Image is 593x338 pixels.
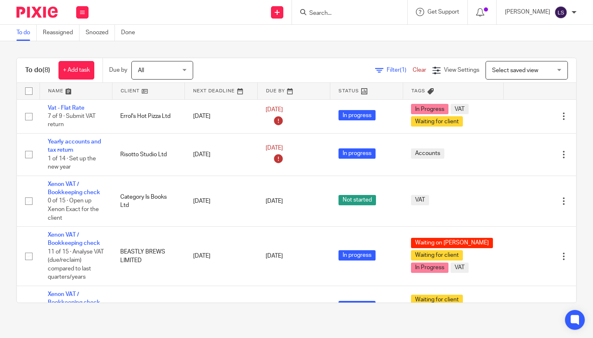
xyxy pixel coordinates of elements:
span: [DATE] [266,107,283,113]
span: In Progress [411,104,448,114]
a: + Add task [58,61,94,80]
span: [DATE] [266,253,283,259]
td: Risotto Studio Ltd [112,133,184,176]
span: [DATE] [266,198,283,204]
td: [DATE] [185,227,257,286]
span: Waiting on [PERSON_NAME] [411,238,493,248]
span: Accounts [411,148,444,159]
span: 1 of 14 · Set up the new year [48,156,96,170]
span: In Progress [411,263,448,273]
span: VAT [411,195,429,205]
p: [PERSON_NAME] [505,8,550,16]
span: Not started [339,195,376,205]
td: [DATE] [185,176,257,226]
span: Select saved view [492,68,538,73]
input: Search [308,10,383,17]
h1: To do [25,66,50,75]
img: Pixie [16,7,58,18]
p: Due by [109,66,127,74]
td: [DATE] [185,133,257,176]
span: 0 of 15 · Open up Xenon Exact for the client [48,198,99,221]
a: Snoozed [86,25,115,41]
span: Tags [411,89,425,93]
a: Reassigned [43,25,79,41]
a: Yearly accounts and tax return [48,139,101,153]
span: Waiting for client [411,116,463,127]
span: In progress [339,110,376,120]
span: View Settings [444,67,479,73]
a: Done [121,25,141,41]
a: Xenon VAT / Bookkeeping check [48,181,100,195]
a: To do [16,25,37,41]
span: Waiting for client [411,250,463,261]
span: Get Support [427,9,459,15]
a: Clear [413,67,426,73]
td: BEASTLY BREWS LIMITED [112,227,184,286]
td: Rectangle Ltd [112,286,184,329]
span: 7 of 9 · Submit VAT return [48,113,96,128]
a: Xenon VAT / Bookkeeping check [48,291,100,305]
span: (1) [400,67,406,73]
span: In progress [339,148,376,159]
img: svg%3E [554,6,567,19]
span: Waiting for client [411,295,463,305]
span: In progress [339,301,376,311]
span: [DATE] [266,145,283,151]
td: Errol's Hot Pizza Ltd [112,99,184,133]
a: Vat - Flat Rate [48,105,84,111]
span: (8) [42,67,50,73]
span: Filter [387,67,413,73]
span: VAT [451,263,469,273]
a: Xenon VAT / Bookkeeping check [48,232,100,246]
span: 11 of 15 · Analyse VAT (due/reclaim) compared to last quarters/years [48,249,104,280]
td: Category Is Books Ltd [112,176,184,226]
td: [DATE] [185,99,257,133]
span: VAT [451,104,469,114]
td: [DATE] [185,286,257,329]
span: In progress [339,250,376,261]
span: All [138,68,144,73]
